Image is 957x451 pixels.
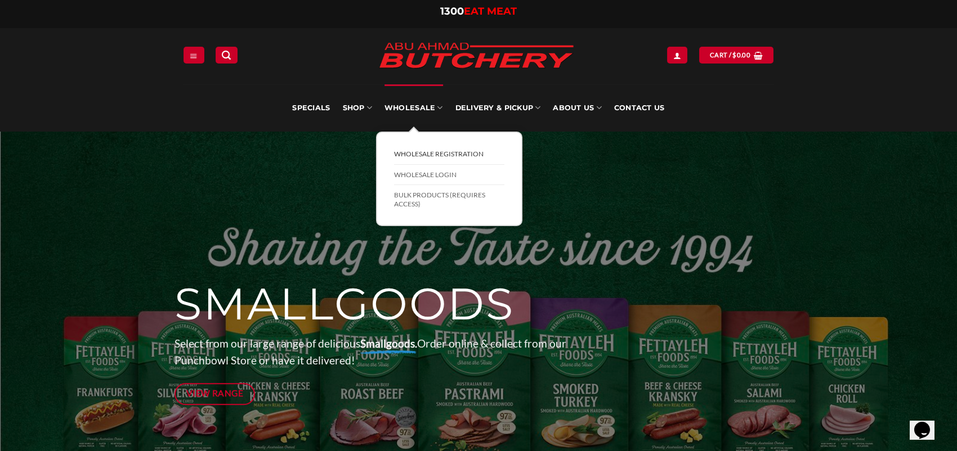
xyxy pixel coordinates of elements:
[667,47,687,63] a: Login
[710,50,750,60] span: Cart /
[186,386,244,400] span: View Range
[910,406,946,440] iframe: chat widget
[184,47,204,63] a: Menu
[614,84,665,132] a: Contact Us
[455,84,541,132] a: Delivery & Pickup
[384,84,443,132] a: Wholesale
[394,185,504,214] a: BULK Products (Requires Access)
[175,337,566,367] span: Select from our large range of delicious Order online & collect from our Punchbowl Store or have ...
[175,383,255,405] a: View Range
[464,5,517,17] span: EAT MEAT
[369,35,583,78] img: Abu Ahmad Butchery
[394,165,504,186] a: Wholesale Login
[732,50,736,60] span: $
[292,84,330,132] a: Specials
[440,5,517,17] a: 1300EAT MEAT
[553,84,601,132] a: About Us
[216,47,237,63] a: Search
[360,337,417,350] strong: Smallgoods.
[175,277,515,331] span: SMALLGOODS
[699,47,773,63] a: View cart
[732,51,750,58] bdi: 0.00
[440,5,464,17] span: 1300
[343,84,372,132] a: SHOP
[394,144,504,165] a: Wholesale Registration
